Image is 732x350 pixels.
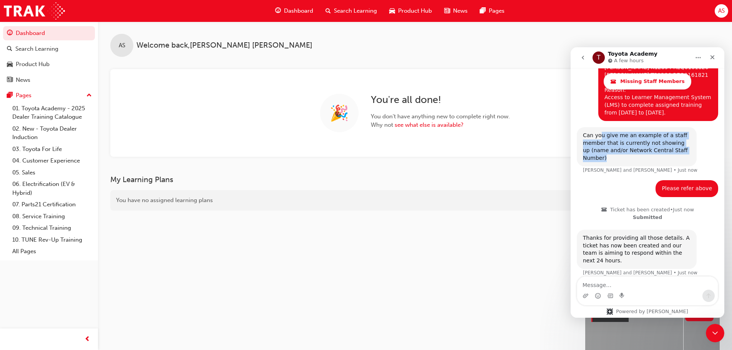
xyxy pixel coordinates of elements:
a: car-iconProduct Hub [383,3,438,19]
div: Search Learning [15,45,58,53]
span: search-icon [325,6,331,16]
div: You have no assigned learning plans [110,190,573,211]
div: Product Hub [16,60,50,69]
span: AS [119,41,125,50]
span: News [453,7,468,15]
span: 🎉 [330,109,349,118]
span: Pages [489,7,505,15]
div: News [16,76,30,85]
a: 03. Toyota For Life [9,143,95,155]
iframe: Intercom live chat [571,47,724,318]
button: Pages [3,88,95,103]
a: Product Hub [3,57,95,71]
span: car-icon [7,61,13,68]
a: 04. Customer Experience [9,155,95,167]
span: up-icon [86,91,92,101]
span: car-icon [389,6,395,16]
span: pages-icon [7,92,13,99]
span: Product Hub [398,7,432,15]
span: You don't have anything new to complete right now. [371,112,510,121]
span: Why not [371,121,510,129]
span: pages-icon [480,6,486,16]
a: 05. Sales [9,167,95,179]
a: guage-iconDashboard [269,3,319,19]
a: news-iconNews [438,3,474,19]
a: Search Learning [3,42,95,56]
a: 01. Toyota Academy - 2025 Dealer Training Catalogue [9,103,95,123]
h3: My Learning Plans [110,175,573,184]
button: DashboardSearch LearningProduct HubNews [3,25,95,88]
span: news-icon [7,77,13,84]
a: News [3,73,95,87]
a: search-iconSearch Learning [319,3,383,19]
span: news-icon [444,6,450,16]
a: 09. Technical Training [9,222,95,234]
a: 10. TUNE Rev-Up Training [9,234,95,246]
button: AS [715,4,728,18]
a: 06. Electrification (EV & Hybrid) [9,178,95,199]
span: AS [718,7,725,15]
span: search-icon [7,46,12,53]
a: 07. Parts21 Certification [9,199,95,211]
iframe: Intercom live chat [706,324,724,342]
a: 08. Service Training [9,211,95,222]
a: pages-iconPages [474,3,511,19]
span: guage-icon [7,30,13,37]
span: Dashboard [284,7,313,15]
span: guage-icon [275,6,281,16]
a: see what else is available? [395,121,463,128]
a: All Pages [9,245,95,257]
a: 02. New - Toyota Dealer Induction [9,123,95,143]
span: prev-icon [85,335,90,344]
img: Trak [4,2,65,20]
span: Search Learning [334,7,377,15]
a: Dashboard [3,26,95,40]
span: Welcome back , [PERSON_NAME] [PERSON_NAME] [136,41,312,50]
div: Pages [16,91,32,100]
h2: You're all done! [371,94,510,106]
